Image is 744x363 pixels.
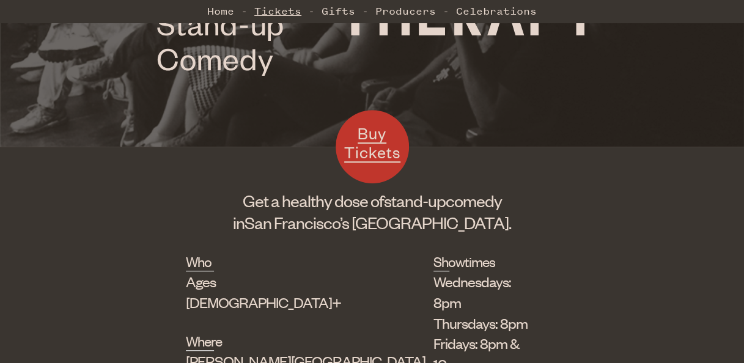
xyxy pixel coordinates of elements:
[384,190,446,211] span: stand-up
[186,189,558,233] h1: Get a healthy dose of comedy in
[186,252,214,271] h2: Who
[344,123,400,163] span: Buy Tickets
[433,252,449,271] h2: Showtimes
[433,313,540,334] li: Thursdays: 8pm
[186,271,372,313] div: Ages [DEMOGRAPHIC_DATA]+
[433,271,540,313] li: Wednesdays: 8pm
[352,212,511,233] span: [GEOGRAPHIC_DATA].
[245,212,349,233] span: San Francisco’s
[336,110,409,183] a: Buy Tickets
[186,331,214,351] h2: Where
